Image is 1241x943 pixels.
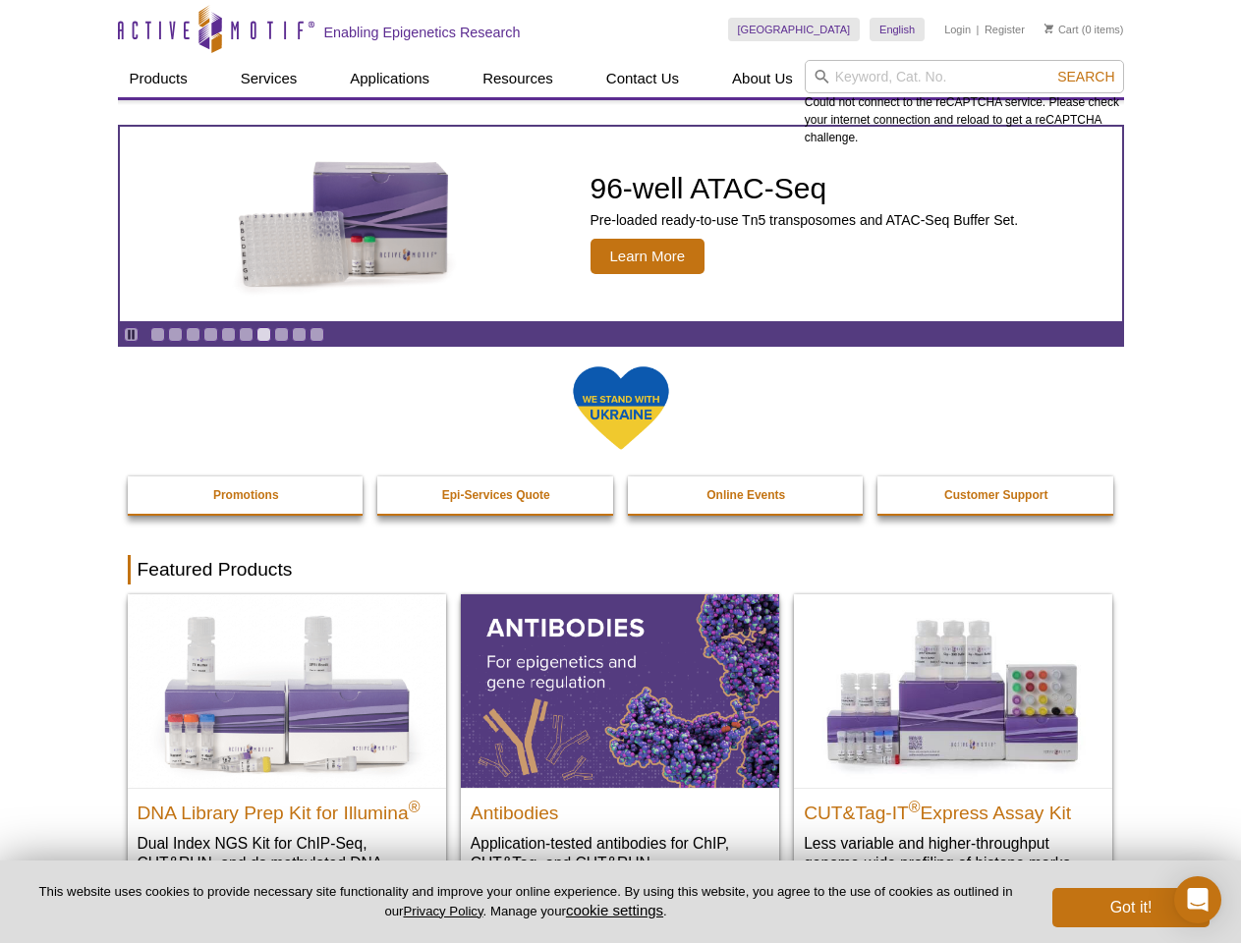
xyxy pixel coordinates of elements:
a: Applications [338,60,441,97]
a: Resources [471,60,565,97]
button: cookie settings [566,902,663,918]
a: Services [229,60,310,97]
img: CUT&Tag-IT® Express Assay Kit [794,594,1112,787]
a: Go to slide 2 [168,327,183,342]
img: All Antibodies [461,594,779,787]
a: Go to slide 4 [203,327,218,342]
p: Dual Index NGS Kit for ChIP-Seq, CUT&RUN, and ds methylated DNA assays. [138,833,436,893]
a: Epi-Services Quote [377,476,615,514]
button: Search [1051,68,1120,85]
a: Online Events [628,476,866,514]
a: Privacy Policy [403,904,482,918]
a: Go to slide 6 [239,327,254,342]
a: Promotions [128,476,366,514]
h2: CUT&Tag-IT Express Assay Kit [804,794,1102,823]
a: English [870,18,925,41]
div: Could not connect to the reCAPTCHA service. Please check your internet connection and reload to g... [805,60,1124,146]
a: Cart [1044,23,1079,36]
img: We Stand With Ukraine [572,364,670,452]
a: Go to slide 8 [274,327,289,342]
a: DNA Library Prep Kit for Illumina DNA Library Prep Kit for Illumina® Dual Index NGS Kit for ChIP-... [128,594,446,912]
p: This website uses cookies to provide necessary site functionality and improve your online experie... [31,883,1020,920]
h2: Antibodies [471,794,769,823]
div: Open Intercom Messenger [1174,876,1221,923]
a: Go to slide 10 [310,327,324,342]
a: Register [985,23,1025,36]
a: [GEOGRAPHIC_DATA] [728,18,861,41]
a: Login [944,23,971,36]
h2: Featured Products [128,555,1114,584]
a: Go to slide 9 [292,327,307,342]
a: Customer Support [877,476,1115,514]
li: (0 items) [1044,18,1124,41]
sup: ® [409,798,421,814]
a: All Antibodies Antibodies Application-tested antibodies for ChIP, CUT&Tag, and CUT&RUN. [461,594,779,892]
a: Contact Us [594,60,691,97]
h2: DNA Library Prep Kit for Illumina [138,794,436,823]
strong: Epi-Services Quote [442,488,550,502]
a: Go to slide 3 [186,327,200,342]
a: Go to slide 1 [150,327,165,342]
img: Your Cart [1044,24,1053,33]
a: CUT&Tag-IT® Express Assay Kit CUT&Tag-IT®Express Assay Kit Less variable and higher-throughput ge... [794,594,1112,892]
p: Application-tested antibodies for ChIP, CUT&Tag, and CUT&RUN. [471,833,769,873]
a: Go to slide 5 [221,327,236,342]
a: About Us [720,60,805,97]
img: DNA Library Prep Kit for Illumina [128,594,446,787]
a: Toggle autoplay [124,327,139,342]
strong: Promotions [213,488,279,502]
button: Got it! [1052,888,1210,927]
li: | [977,18,980,41]
p: Less variable and higher-throughput genome-wide profiling of histone marks​. [804,833,1102,873]
strong: Customer Support [944,488,1047,502]
a: Go to slide 7 [256,327,271,342]
input: Keyword, Cat. No. [805,60,1124,93]
a: Products [118,60,199,97]
span: Search [1057,69,1114,84]
h2: Enabling Epigenetics Research [324,24,521,41]
strong: Online Events [706,488,785,502]
sup: ® [909,798,921,814]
